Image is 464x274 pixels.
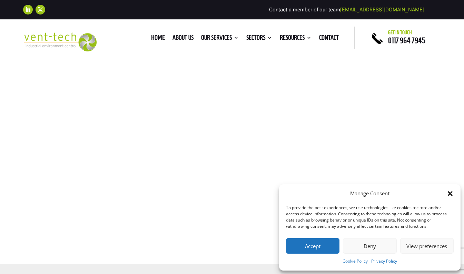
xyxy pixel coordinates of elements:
[388,30,412,35] span: Get in touch
[23,143,234,178] h1: faqs
[400,238,454,254] button: View preferences
[36,5,45,14] a: Follow on X
[172,35,194,43] a: About us
[350,189,389,198] div: Manage Consent
[340,7,424,13] a: [EMAIL_ADDRESS][DOMAIN_NAME]
[280,35,312,43] a: Resources
[286,238,339,254] button: Accept
[151,35,165,43] a: Home
[447,190,454,197] div: Close dialog
[201,35,239,43] a: Our Services
[343,238,396,254] button: Deny
[23,32,97,51] img: 2023-09-27T08_35_16.549ZVENT-TECH---Clear-background
[23,5,33,14] a: Follow on LinkedIn
[343,257,368,265] a: Cookie Policy
[371,257,397,265] a: Privacy Policy
[286,205,453,229] div: To provide the best experiences, we use technologies like cookies to store and/or access device i...
[319,35,339,43] a: Contact
[269,7,424,13] span: Contact a member of our team
[388,36,425,45] a: 0117 964 7945
[246,35,272,43] a: Sectors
